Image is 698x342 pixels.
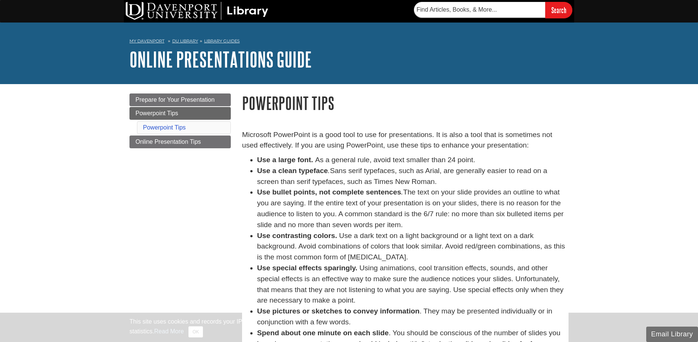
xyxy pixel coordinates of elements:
h1: Powerpoint Tips [242,93,569,113]
a: Online Presentation Tips [129,136,231,148]
a: Read More [154,328,184,334]
a: Powerpoint Tips [143,124,186,131]
li: As a general rule, avoid text smaller than 24 point. [257,155,569,166]
a: Online Presentations Guide [129,48,312,71]
span: Prepare for Your Presentation [135,96,215,103]
p: Microsoft PowerPoint is a good tool to use for presentations. It is also a tool that is sometimes... [242,130,569,151]
li: Use a dark text on a light background or a light text on a dark background. Avoid combinations of... [257,231,569,263]
input: Find Articles, Books, & More... [414,2,545,18]
li: Sans serif typefaces, such as Arial, are generally easier to read on a screen than serif typeface... [257,166,569,187]
strong: Use contrasting colors. [257,232,337,240]
li: The text on your slide provides an outline to what you are saying. If the entire text of your pre... [257,187,569,230]
a: Library Guides [204,38,240,44]
strong: Use special effects sparingly. [257,264,357,272]
strong: Use bullet points, not complete sentences [257,188,401,196]
img: DU Library [126,2,268,20]
strong: Use a clean typeface [257,167,328,175]
a: My Davenport [129,38,164,44]
strong: Use a large font. [257,156,313,164]
a: DU Library [172,38,198,44]
strong: Use pictures or sketches to convey information [257,307,420,315]
button: Close [188,326,203,337]
div: Guide Page Menu [129,93,231,148]
span: Online Presentation Tips [135,139,201,145]
button: Email Library [646,327,698,342]
div: This site uses cookies and records your IP address for usage statistics. Additionally, we use Goo... [129,317,569,337]
li: Using animations, cool transition effects, sounds, and other special effects is an effective way ... [257,263,569,306]
li: . They may be presented individually or in conjunction with a few words. [257,306,569,328]
form: Searches DU Library's articles, books, and more [414,2,572,18]
a: Prepare for Your Presentation [129,93,231,106]
em: . [401,188,403,196]
strong: Spend about one minute on each slide [257,329,389,337]
em: . [328,167,330,175]
input: Search [545,2,572,18]
span: Powerpoint Tips [135,110,178,116]
a: Powerpoint Tips [129,107,231,120]
nav: breadcrumb [129,36,569,48]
